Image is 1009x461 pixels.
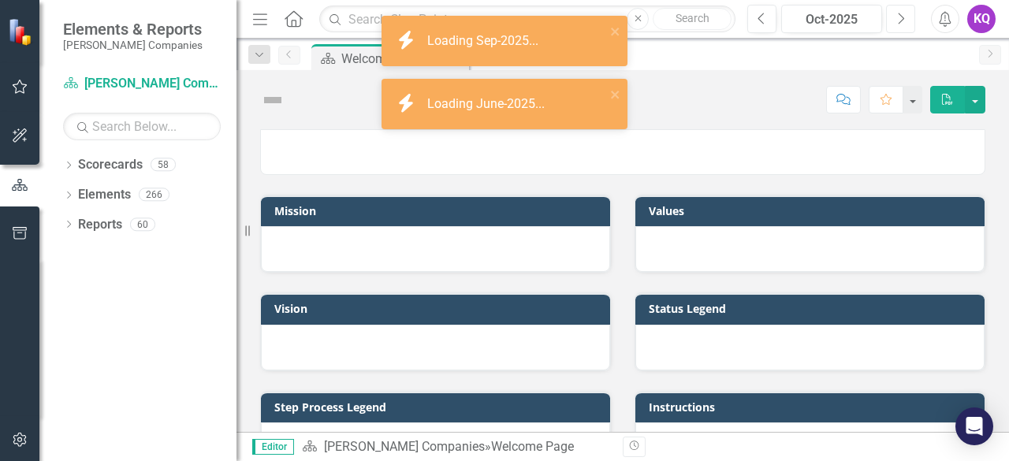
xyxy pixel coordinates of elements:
a: Scorecards [78,156,143,174]
img: Not Defined [260,87,285,113]
h3: Vision [274,303,602,314]
button: KQ [967,5,996,33]
button: Oct-2025 [781,5,882,33]
a: Elements [78,186,131,204]
a: Reports [78,216,122,234]
h3: Instructions [649,401,977,413]
div: Welcome Page [341,49,465,69]
h3: Step Process Legend [274,401,602,413]
button: close [610,85,621,103]
div: » [302,438,611,456]
div: 58 [151,158,176,172]
a: [PERSON_NAME] Companies [63,75,221,93]
button: close [610,22,621,40]
div: Open Intercom Messenger [955,407,993,445]
a: [PERSON_NAME] Companies [324,439,485,454]
div: 60 [130,217,155,231]
small: [PERSON_NAME] Companies [63,39,203,51]
button: Search [653,8,732,30]
div: Loading June-2025... [427,95,549,113]
h3: Values [649,205,977,217]
div: Loading Sep-2025... [427,32,542,50]
span: Search [676,12,709,24]
h3: Status Legend [649,303,977,314]
span: Elements & Reports [63,20,203,39]
img: ClearPoint Strategy [8,17,35,45]
h3: Mission [274,205,602,217]
div: 266 [139,188,169,202]
input: Search ClearPoint... [319,6,735,33]
div: Oct-2025 [787,10,877,29]
span: Editor [252,439,294,455]
div: Welcome Page [491,439,574,454]
input: Search Below... [63,113,221,140]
